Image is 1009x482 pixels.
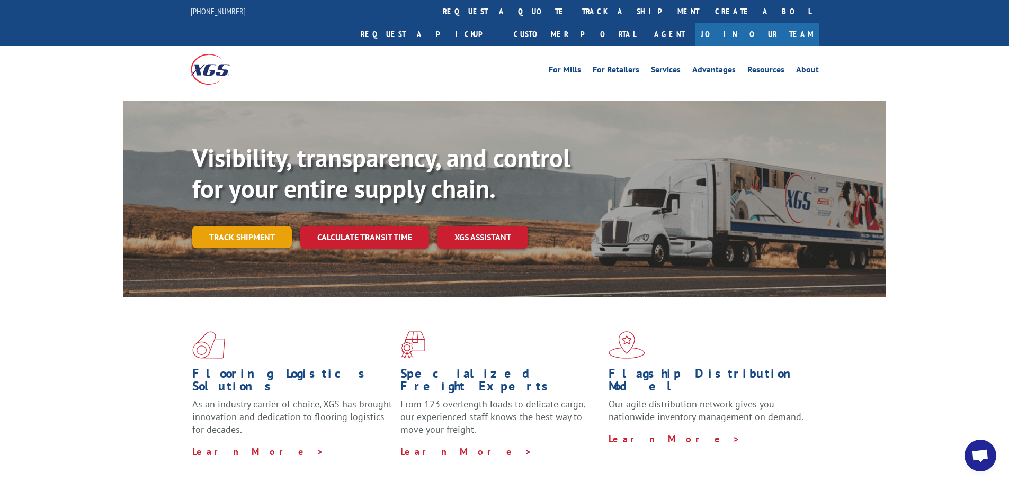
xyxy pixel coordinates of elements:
[651,66,681,77] a: Services
[400,367,601,398] h1: Specialized Freight Experts
[192,331,225,359] img: xgs-icon-total-supply-chain-intelligence-red
[609,433,740,445] a: Learn More >
[191,6,246,16] a: [PHONE_NUMBER]
[609,367,809,398] h1: Flagship Distribution Model
[400,331,425,359] img: xgs-icon-focused-on-flooring-red
[747,66,784,77] a: Resources
[192,445,324,458] a: Learn More >
[965,440,996,471] div: Open chat
[644,23,695,46] a: Agent
[300,226,429,249] a: Calculate transit time
[192,226,292,248] a: Track shipment
[506,23,644,46] a: Customer Portal
[353,23,506,46] a: Request a pickup
[796,66,819,77] a: About
[692,66,736,77] a: Advantages
[192,141,570,205] b: Visibility, transparency, and control for your entire supply chain.
[192,367,392,398] h1: Flooring Logistics Solutions
[192,398,392,435] span: As an industry carrier of choice, XGS has brought innovation and dedication to flooring logistics...
[400,445,532,458] a: Learn More >
[695,23,819,46] a: Join Our Team
[400,398,601,445] p: From 123 overlength loads to delicate cargo, our experienced staff knows the best way to move you...
[549,66,581,77] a: For Mills
[437,226,528,249] a: XGS ASSISTANT
[609,331,645,359] img: xgs-icon-flagship-distribution-model-red
[593,66,639,77] a: For Retailers
[609,398,803,423] span: Our agile distribution network gives you nationwide inventory management on demand.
